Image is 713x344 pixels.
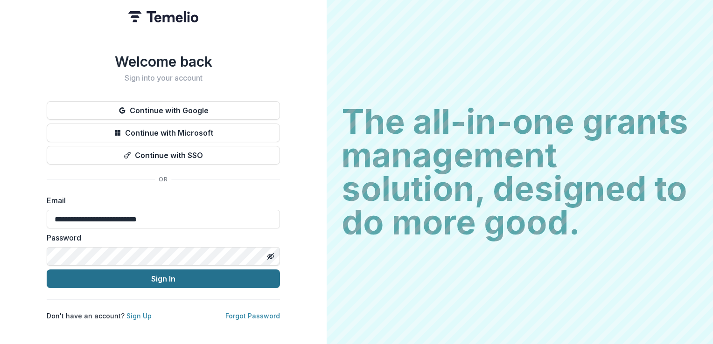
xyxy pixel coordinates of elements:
a: Forgot Password [225,312,280,320]
p: Don't have an account? [47,311,152,321]
h2: Sign into your account [47,74,280,83]
button: Continue with Google [47,101,280,120]
img: Temelio [128,11,198,22]
label: Email [47,195,274,206]
button: Sign In [47,269,280,288]
h1: Welcome back [47,53,280,70]
button: Toggle password visibility [263,249,278,264]
button: Continue with SSO [47,146,280,165]
a: Sign Up [126,312,152,320]
button: Continue with Microsoft [47,124,280,142]
label: Password [47,232,274,243]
